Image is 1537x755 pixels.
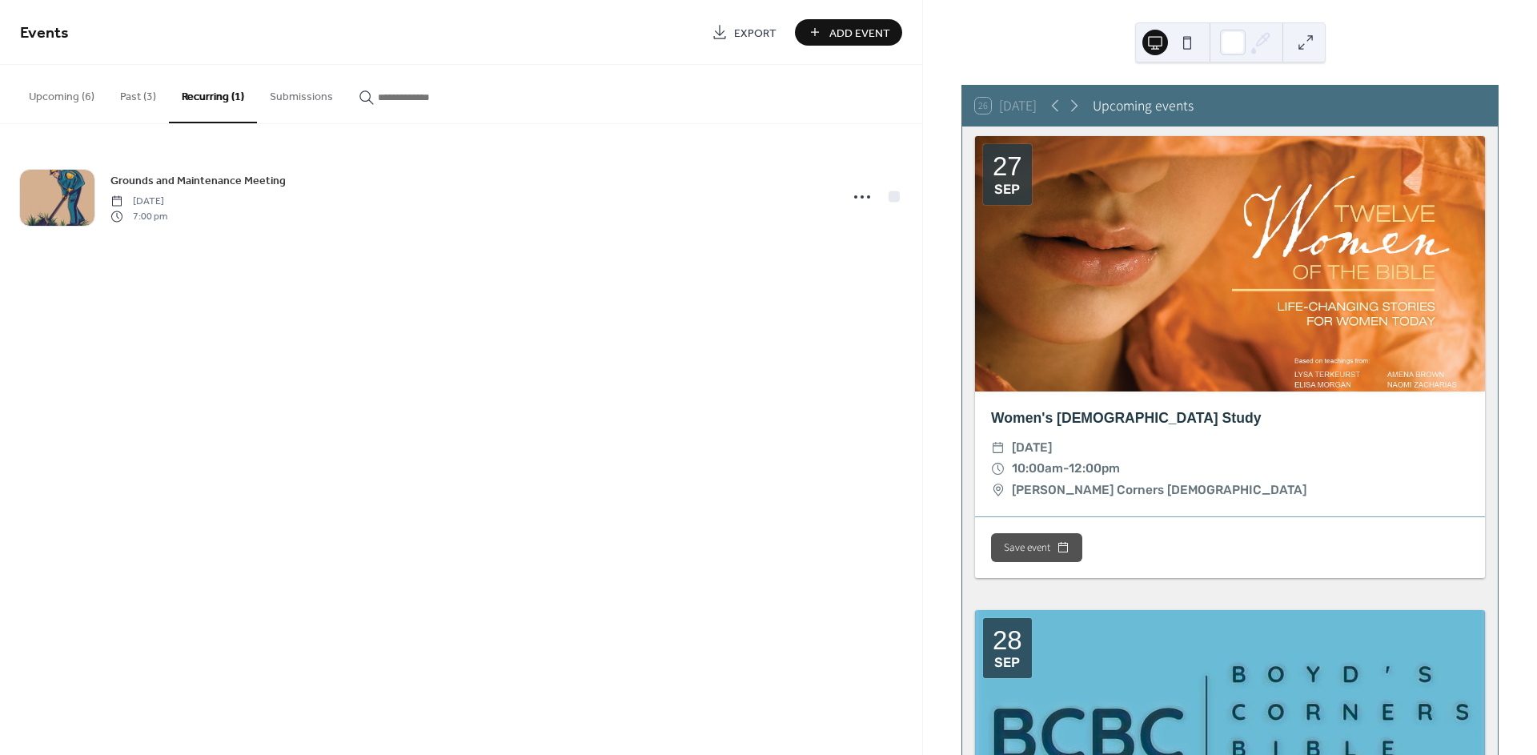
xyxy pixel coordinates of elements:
[734,25,777,42] span: Export
[991,458,1005,479] div: ​
[110,171,286,190] a: Grounds and Maintenance Meeting
[975,408,1485,428] div: Women's [DEMOGRAPHIC_DATA] Study
[1012,480,1306,500] span: [PERSON_NAME] Corners [DEMOGRAPHIC_DATA]
[994,657,1020,670] div: Sep
[169,65,257,123] button: Recurring (1)
[795,19,902,46] button: Add Event
[993,153,1022,179] div: 27
[1012,437,1052,458] span: [DATE]
[110,173,286,190] span: Grounds and Maintenance Meeting
[1093,95,1194,116] div: Upcoming events
[257,65,346,122] button: Submissions
[700,19,789,46] a: Export
[110,195,167,209] span: [DATE]
[1069,458,1120,479] span: 12:00pm
[1012,458,1063,479] span: 10:00am
[991,480,1005,500] div: ​
[1063,458,1069,479] span: -
[16,65,107,122] button: Upcoming (6)
[110,209,167,223] span: 7:00 pm
[107,65,169,122] button: Past (3)
[20,18,69,49] span: Events
[991,437,1005,458] div: ​
[991,533,1082,562] button: Save event
[993,627,1022,653] div: 28
[994,183,1020,197] div: Sep
[829,25,890,42] span: Add Event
